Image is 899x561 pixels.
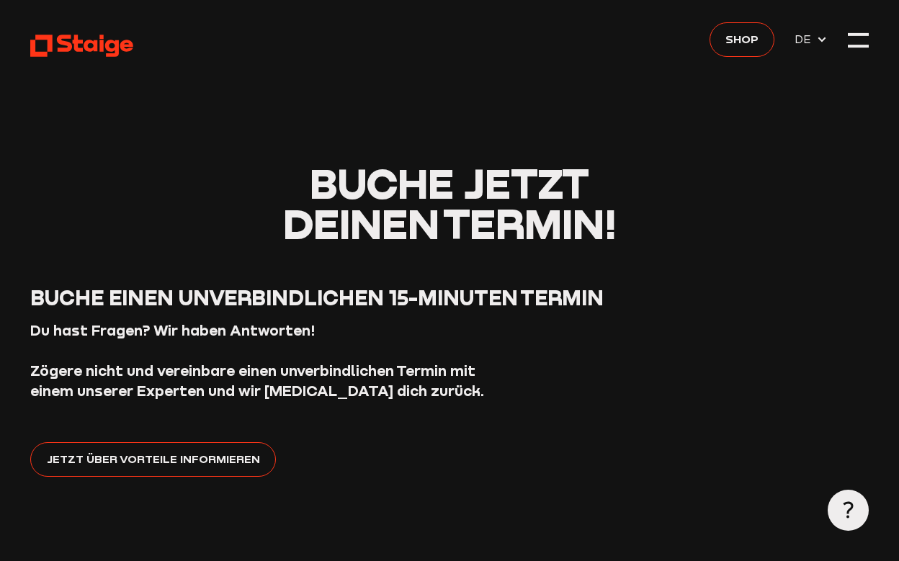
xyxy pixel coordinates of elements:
[30,442,275,477] a: Jetzt über Vorteile informieren
[283,158,617,248] span: Buche jetzt deinen Termin!
[795,30,816,48] span: DE
[30,362,484,400] strong: Zögere nicht und vereinbare einen unverbindlichen Termin mit einem unserer Experten und wir [MEDI...
[710,22,774,57] a: Shop
[30,284,604,310] span: Buche einen unverbindlichen 15-Minuten Termin
[725,30,759,48] span: Shop
[47,450,260,468] span: Jetzt über Vorteile informieren
[30,321,316,339] strong: Du hast Fragen? Wir haben Antworten!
